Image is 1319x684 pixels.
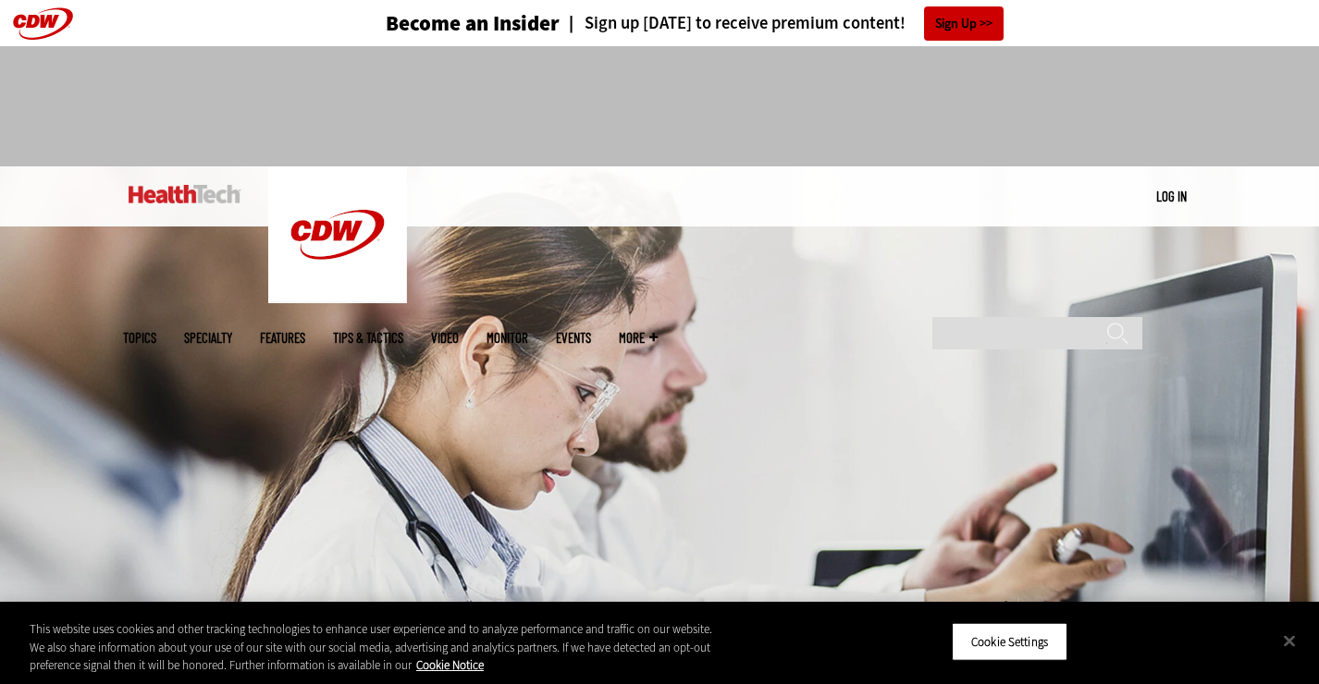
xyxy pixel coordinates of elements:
a: Sign Up [924,6,1004,41]
img: Home [268,166,407,303]
a: Sign up [DATE] to receive premium content! [560,15,906,32]
span: More [619,331,658,345]
span: Topics [123,331,156,345]
div: User menu [1156,187,1187,206]
button: Cookie Settings [952,622,1067,661]
a: Features [260,331,305,345]
a: Log in [1156,188,1187,204]
iframe: advertisement [323,65,996,148]
a: More information about your privacy [416,657,484,673]
a: CDW [268,288,407,308]
a: Video [431,331,459,345]
div: This website uses cookies and other tracking technologies to enhance user experience and to analy... [30,620,725,675]
button: Close [1269,620,1310,661]
a: Become an Insider [316,13,560,34]
span: Specialty [184,331,232,345]
a: MonITor [487,331,528,345]
img: Home [129,185,240,203]
a: Events [556,331,591,345]
a: Tips & Tactics [333,331,403,345]
h3: Become an Insider [386,13,560,34]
